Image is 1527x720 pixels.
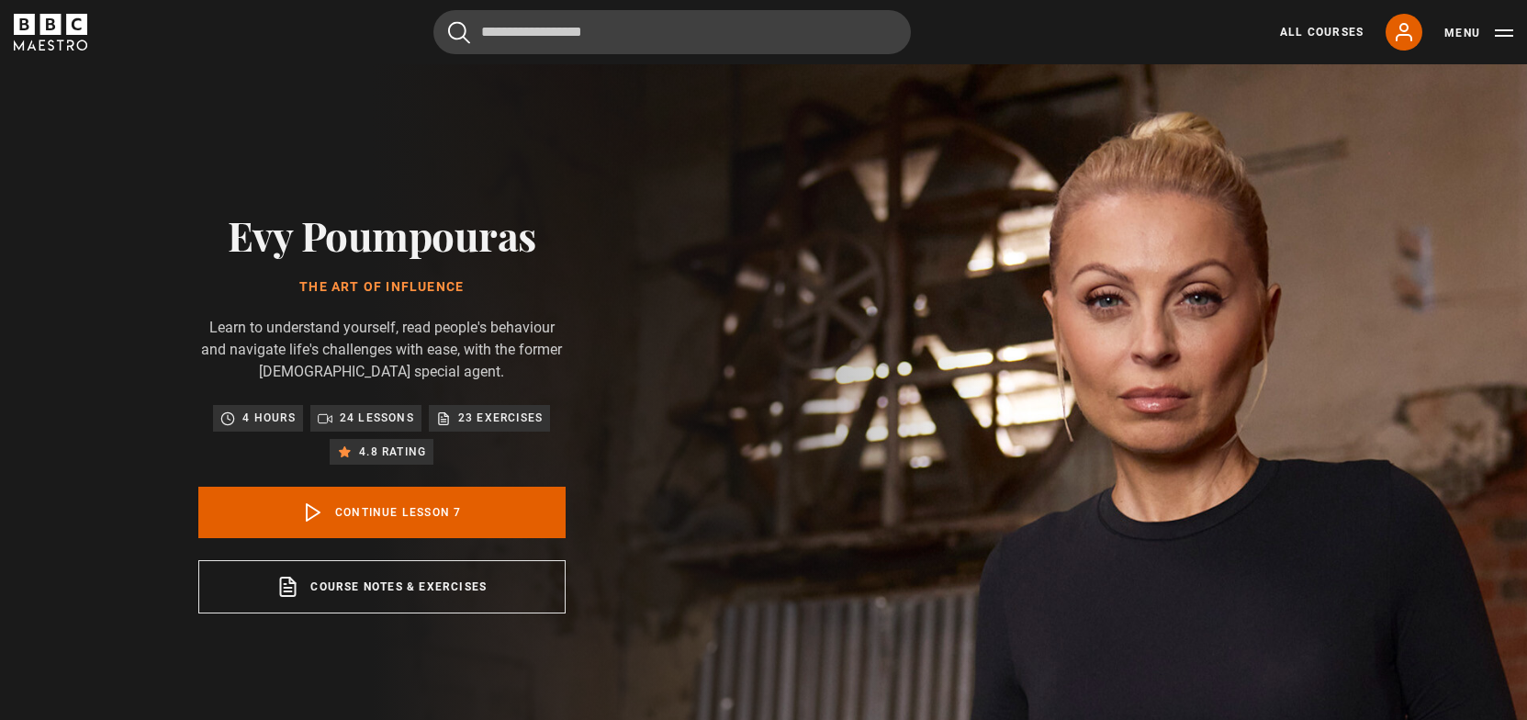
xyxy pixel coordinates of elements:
[14,14,87,51] svg: BBC Maestro
[242,409,295,427] p: 4 hours
[359,443,426,461] p: 4.8 rating
[198,317,566,383] p: Learn to understand yourself, read people's behaviour and navigate life's challenges with ease, w...
[1444,24,1513,42] button: Toggle navigation
[198,280,566,295] h1: The Art of Influence
[198,211,566,258] h2: Evy Poumpouras
[458,409,543,427] p: 23 exercises
[433,10,911,54] input: Search
[198,487,566,538] a: Continue lesson 7
[448,21,470,44] button: Submit the search query
[198,560,566,613] a: Course notes & exercises
[1280,24,1364,40] a: All Courses
[340,409,414,427] p: 24 lessons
